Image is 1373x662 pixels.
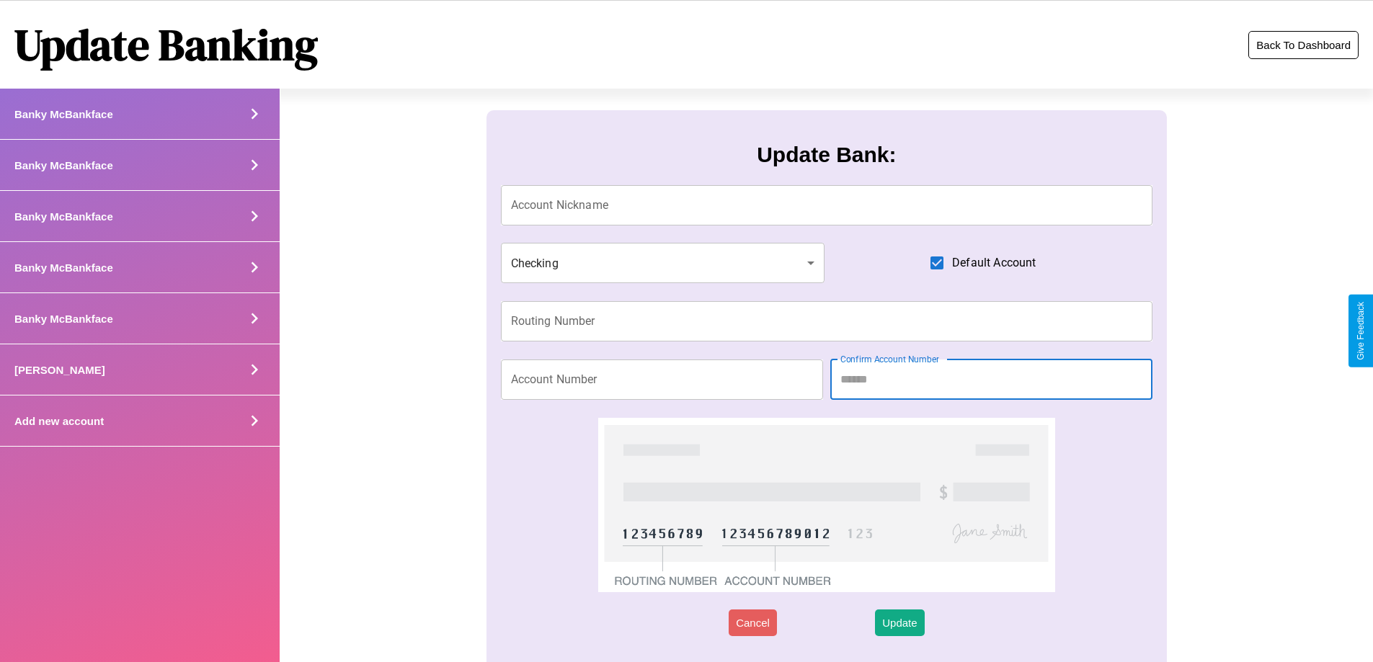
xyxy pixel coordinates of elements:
img: check [598,418,1054,592]
div: Give Feedback [1356,302,1366,360]
h4: Banky McBankface [14,313,113,325]
h1: Update Banking [14,15,318,74]
div: Checking [501,243,825,283]
h3: Update Bank: [757,143,896,167]
h4: [PERSON_NAME] [14,364,105,376]
h4: Banky McBankface [14,108,113,120]
h4: Banky McBankface [14,159,113,171]
button: Back To Dashboard [1248,31,1359,59]
button: Update [875,609,924,636]
button: Cancel [729,609,777,636]
h4: Banky McBankface [14,210,113,223]
h4: Banky McBankface [14,261,113,274]
span: Default Account [952,254,1036,272]
label: Confirm Account Number [840,353,939,365]
h4: Add new account [14,415,104,427]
